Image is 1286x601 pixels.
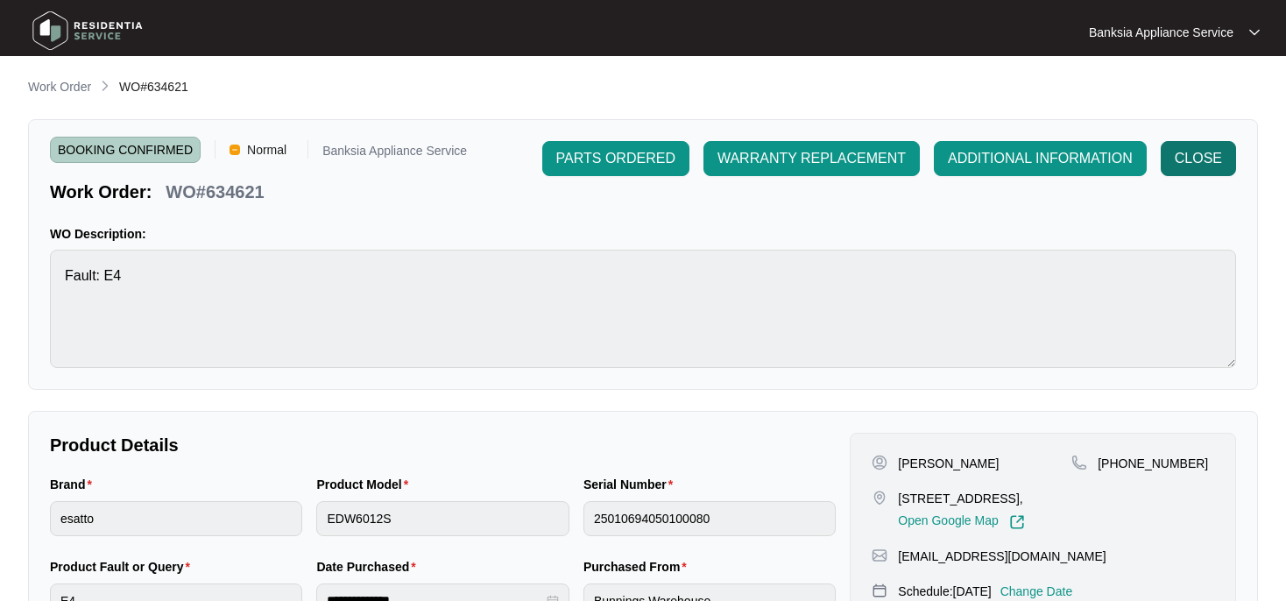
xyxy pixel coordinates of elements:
input: Brand [50,501,302,536]
a: Work Order [25,78,95,97]
img: user-pin [872,455,887,470]
img: dropdown arrow [1249,28,1260,37]
span: ADDITIONAL INFORMATION [948,148,1133,169]
img: map-pin [1071,455,1087,470]
p: [STREET_ADDRESS], [898,490,1024,507]
img: map-pin [872,583,887,598]
span: CLOSE [1175,148,1222,169]
img: residentia service logo [26,4,149,57]
button: WARRANTY REPLACEMENT [703,141,920,176]
img: Vercel Logo [230,145,240,155]
p: WO#634621 [166,180,264,204]
span: Normal [240,137,293,163]
span: WO#634621 [119,80,188,94]
button: ADDITIONAL INFORMATION [934,141,1147,176]
label: Purchased From [583,558,694,576]
a: Open Google Map [898,514,1024,530]
p: Product Details [50,433,836,457]
label: Brand [50,476,99,493]
p: WO Description: [50,225,1236,243]
p: Banksia Appliance Service [1089,24,1233,41]
img: map-pin [872,548,887,563]
span: WARRANTY REPLACEMENT [717,148,906,169]
p: Schedule: [DATE] [898,583,991,600]
p: Work Order: [50,180,152,204]
label: Product Model [316,476,415,493]
label: Date Purchased [316,558,422,576]
p: [EMAIL_ADDRESS][DOMAIN_NAME] [898,548,1106,565]
p: Work Order [28,78,91,95]
span: PARTS ORDERED [556,148,675,169]
button: CLOSE [1161,141,1236,176]
p: Banksia Appliance Service [322,145,467,163]
img: chevron-right [98,79,112,93]
span: BOOKING CONFIRMED [50,137,201,163]
input: Product Model [316,501,569,536]
label: Product Fault or Query [50,558,197,576]
p: [PHONE_NUMBER] [1098,455,1208,472]
p: [PERSON_NAME] [898,455,999,472]
img: map-pin [872,490,887,506]
label: Serial Number [583,476,680,493]
img: Link-External [1009,514,1025,530]
button: PARTS ORDERED [542,141,689,176]
textarea: Fault: E4 [50,250,1236,368]
p: Change Date [1000,583,1073,600]
input: Serial Number [583,501,836,536]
